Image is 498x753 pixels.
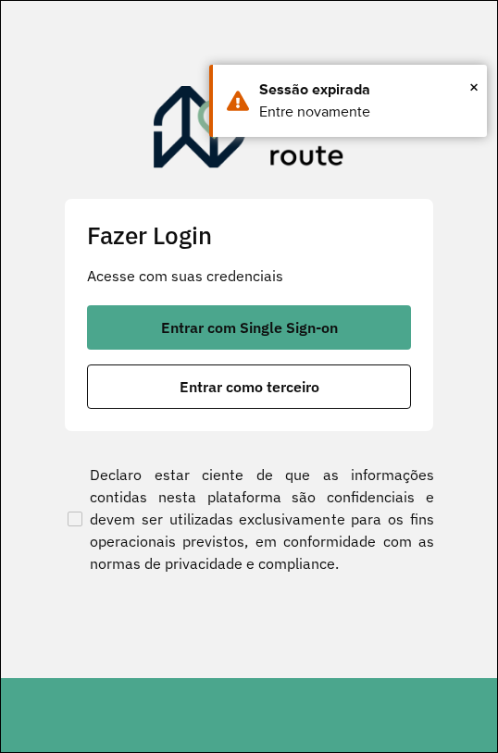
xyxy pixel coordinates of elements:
div: Sessão expirada [259,79,473,101]
div: Entre novamente [259,101,473,123]
label: Declaro estar ciente de que as informações contidas nesta plataforma são confidenciais e devem se... [64,463,434,574]
button: button [87,305,411,350]
img: Roteirizador AmbevTech [154,86,344,175]
span: Entrar com Single Sign-on [161,320,338,335]
button: Close [469,73,479,101]
span: × [469,73,479,101]
span: Entrar como terceiro [180,379,319,394]
p: Acesse com suas credenciais [87,265,411,287]
button: button [87,364,411,409]
h2: Fazer Login [87,221,411,250]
